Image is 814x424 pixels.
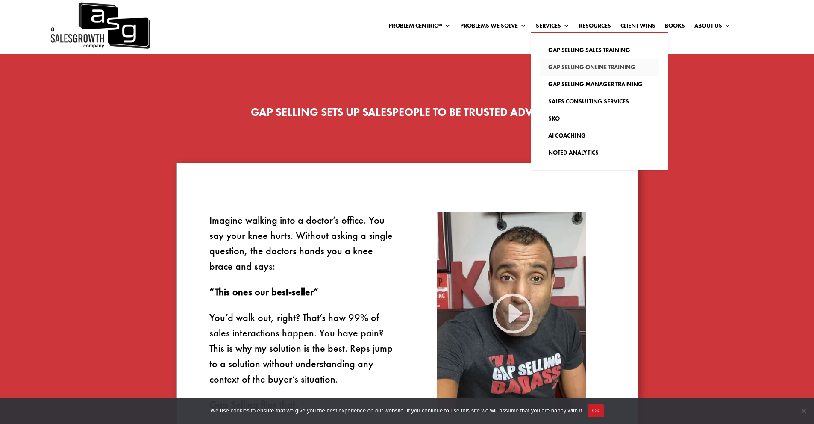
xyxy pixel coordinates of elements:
img: keenan-video-methodology-thumbnail [437,212,586,412]
a: Books [665,23,685,32]
h2: Gap Selling SETS UP SALESPEOPLE TO BE TRUSTED ADVISERS. [176,106,638,122]
a: Client Wins [620,23,655,32]
button: Ok [588,404,604,417]
a: Resources [579,23,611,32]
a: Gap Selling Online Training [540,59,659,76]
a: Noted Analytics [540,144,659,161]
a: Gap Selling Manager Training [540,76,659,93]
a: Sales Consulting Services [540,93,659,110]
strong: “This ones our best-seller” [209,285,318,298]
a: About Us [694,23,731,32]
span: No [799,406,808,415]
a: SKO [540,110,659,127]
p: You’d walk out, right? That’s how 99% of sales interactions happen. You have pain? This is why my... [209,310,396,397]
a: Problems We Solve [460,23,526,32]
a: Services [536,23,570,32]
a: Gap Selling Sales Training [540,41,659,59]
span: We use cookies to ensure that we give you the best experience on our website. If you continue to ... [210,406,583,415]
a: AI Coaching [540,127,659,144]
p: Imagine walking into a doctor’s office. You say your knee hurts. Without asking a single question... [209,212,396,284]
a: Problem Centric™ [388,23,451,32]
